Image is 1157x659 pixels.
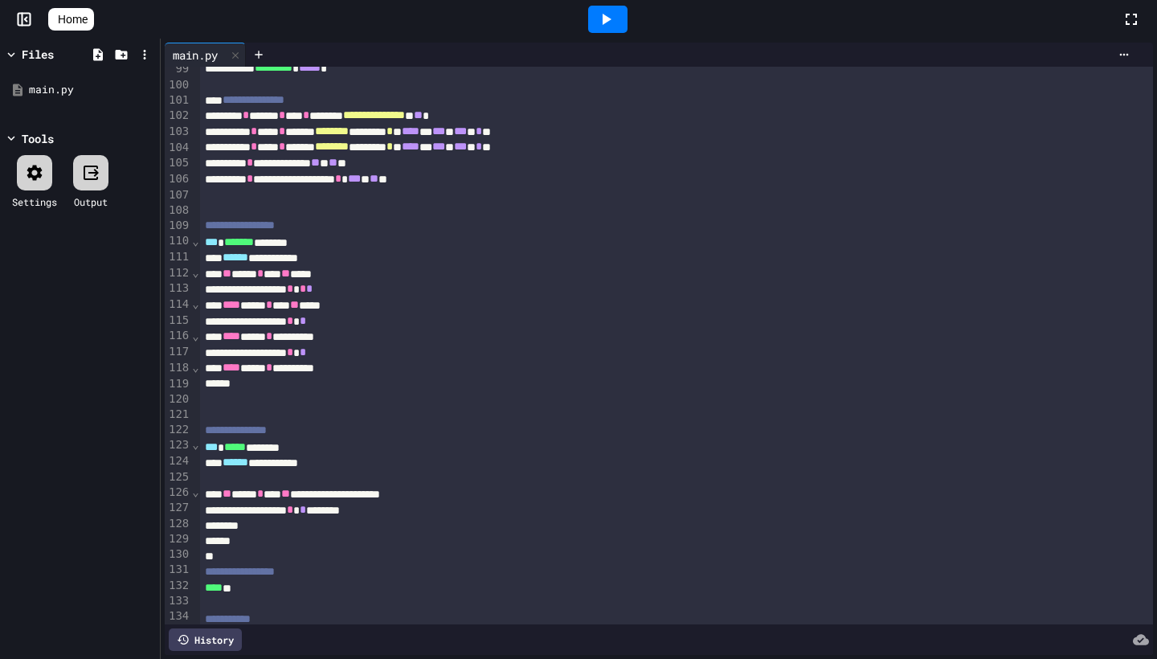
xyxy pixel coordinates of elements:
div: 124 [165,453,191,469]
div: 126 [165,485,191,501]
div: 109 [165,218,191,234]
div: 123 [165,437,191,453]
div: 116 [165,328,191,344]
div: 117 [165,344,191,360]
a: Home [48,8,94,31]
div: 121 [165,407,191,422]
div: 107 [165,187,191,203]
div: Files [22,46,54,63]
div: 118 [165,360,191,376]
div: 125 [165,469,191,485]
span: Fold line [191,361,199,374]
div: 114 [165,297,191,313]
div: 131 [165,562,191,578]
div: 127 [165,500,191,516]
div: main.py [165,43,246,67]
span: Fold line [191,297,199,310]
div: 133 [165,593,191,608]
div: 104 [165,140,191,156]
div: History [169,628,242,651]
div: 101 [165,92,191,108]
div: 134 [165,608,191,624]
div: 130 [165,546,191,562]
span: Fold line [191,329,199,342]
div: 135 [165,624,191,641]
div: main.py [29,82,154,98]
div: 106 [165,171,191,187]
div: 110 [165,233,191,249]
span: Fold line [191,266,199,279]
div: 100 [165,77,191,92]
div: Output [74,194,108,209]
div: 111 [165,249,191,265]
div: 119 [165,376,191,391]
div: 132 [165,578,191,594]
div: 120 [165,391,191,407]
div: 113 [165,280,191,297]
div: 108 [165,203,191,218]
div: 112 [165,265,191,281]
div: 129 [165,531,191,546]
div: 128 [165,516,191,531]
span: Home [58,11,88,27]
div: 102 [165,108,191,124]
div: 103 [165,124,191,140]
div: 99 [165,61,191,77]
div: main.py [165,47,226,63]
div: 105 [165,155,191,171]
span: Fold line [191,235,199,248]
div: 115 [165,313,191,329]
div: Tools [22,130,54,147]
span: Fold line [191,485,199,498]
span: Fold line [191,438,199,451]
div: Settings [12,194,57,209]
div: 122 [165,422,191,438]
